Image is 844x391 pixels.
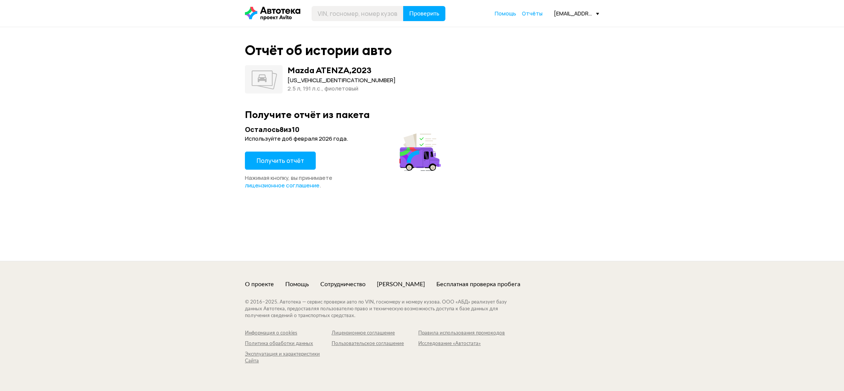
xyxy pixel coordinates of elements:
[409,11,439,17] span: Проверить
[245,181,320,189] span: лицензионное соглашение
[332,330,418,337] a: Лицензионное соглашение
[403,6,445,21] button: Проверить
[245,135,443,143] div: Используйте до 6 февраля 2026 года .
[377,280,425,288] a: [PERSON_NAME]
[245,182,320,189] a: лицензионное соглашение
[245,299,522,319] div: © 2016– 2025 . Автотека — сервис проверки авто по VIN, госномеру и номеру кузова. ООО «АБД» реали...
[418,340,505,347] a: Исследование «Автостата»
[245,174,332,189] span: Нажимая кнопку, вы принимаете .
[312,6,404,21] input: VIN, госномер, номер кузова
[257,156,304,165] span: Получить отчёт
[245,152,316,170] button: Получить отчёт
[418,330,505,337] a: Правила использования промокодов
[245,340,332,347] a: Политика обработки данных
[522,10,543,17] a: Отчёты
[287,65,372,75] div: Mazda ATENZA , 2023
[245,125,443,134] div: Осталось 8 из 10
[245,351,332,365] a: Эксплуатация и характеристики Сайта
[245,280,274,288] a: О проекте
[554,10,599,17] div: [EMAIL_ADDRESS][DOMAIN_NAME]
[495,10,516,17] a: Помощь
[285,280,309,288] a: Помощь
[245,42,392,58] div: Отчёт об истории авто
[287,84,396,93] div: 2.5 л, 191 л.c., фиолетовый
[436,280,520,288] a: Бесплатная проверка пробега
[245,330,332,337] a: Информация о cookies
[332,340,418,347] a: Пользовательское соглашение
[245,109,599,120] div: Получите отчёт из пакета
[287,76,396,84] div: [US_VEHICLE_IDENTIFICATION_NUMBER]
[320,280,365,288] a: Сотрудничество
